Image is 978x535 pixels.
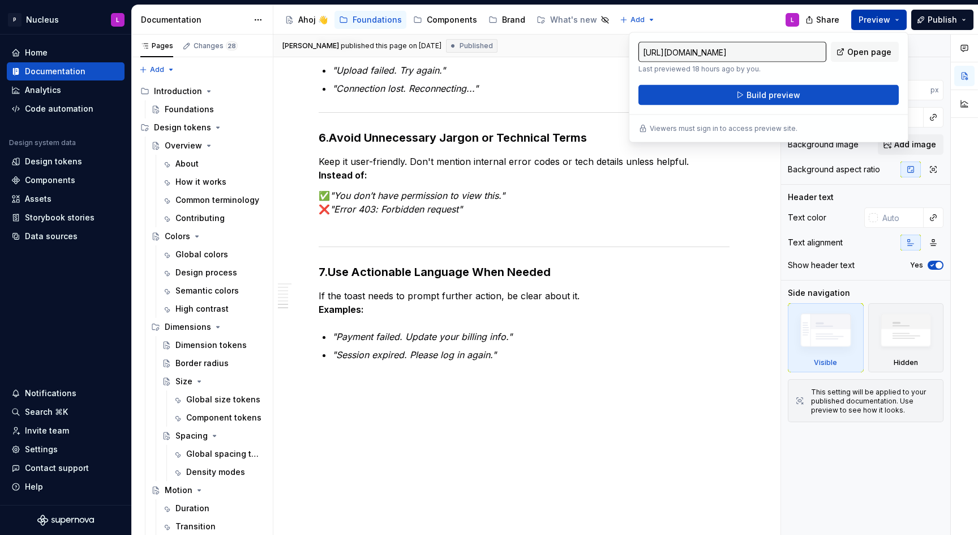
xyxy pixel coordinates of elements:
div: Text color [788,212,826,223]
div: Introduction [154,86,202,97]
em: "Upload failed. Try again." [332,65,445,76]
button: Contact support [7,459,125,477]
div: Nucleus [26,14,59,26]
a: Foundations [147,100,268,118]
div: Data sources [25,231,78,242]
button: Build preview [638,85,899,105]
span: Published [460,41,493,50]
a: Global size tokens [168,390,268,409]
div: Common terminology [175,194,259,206]
a: Settings [7,440,125,458]
button: Help [7,478,125,496]
a: Size [157,372,268,390]
div: Side navigation [788,287,850,299]
a: Foundations [334,11,406,29]
div: About [175,158,199,169]
a: Common terminology [157,191,268,209]
div: L [116,15,119,24]
div: Dimensions [165,321,211,333]
label: Yes [910,261,923,270]
p: Last previewed 18 hours ago by you. [638,65,826,74]
div: Changes [194,41,238,50]
button: Add [136,62,178,78]
strong: Examples: [319,304,364,315]
div: Contact support [25,462,89,474]
div: Dimension tokens [175,339,247,351]
div: Hidden [868,303,944,372]
div: Transition [175,521,216,532]
div: Contributing [175,213,225,224]
a: Component tokens [168,409,268,427]
a: Data sources [7,227,125,245]
div: Header text [788,192,834,203]
div: Global colors [175,249,228,260]
button: Add image [878,134,943,155]
span: Publish [928,14,957,26]
a: Colors [147,227,268,245]
div: Duration [175,503,209,514]
a: Border radius [157,354,268,372]
span: Add [630,15,645,24]
div: How it works [175,176,226,188]
span: Build preview [747,90,800,101]
a: Design tokens [7,152,125,171]
a: Invite team [7,422,125,440]
div: Settings [25,444,58,455]
div: High contrast [175,303,229,315]
div: Assets [25,193,52,205]
div: Ahoj 👋 [298,14,328,26]
a: Dimension tokens [157,336,268,354]
div: Search ⌘K [25,406,68,418]
p: ✅ ❌ [319,189,730,230]
button: Preview [851,10,907,30]
div: Design system data [9,138,76,147]
div: Design tokens [136,118,268,137]
div: Show header text [788,260,855,271]
strong: Avoid Unnecessary Jargon or Technical Terms [329,131,587,145]
div: Invite team [25,425,69,436]
div: Component tokens [186,412,261,423]
input: Auto [878,207,924,228]
em: "You don’t have permission to view this." [330,190,505,201]
em: "Session expired. Please log in again." [332,349,496,360]
a: Assets [7,190,125,208]
div: Storybook stories [25,212,95,223]
a: Analytics [7,81,125,99]
div: Components [427,14,477,26]
div: Dimensions [147,318,268,336]
div: Semantic colors [175,285,239,296]
div: Design tokens [154,122,211,133]
span: Add [150,65,164,74]
span: Preview [859,14,890,26]
div: Overview [165,140,202,151]
div: Border radius [175,358,229,369]
div: Text alignment [788,237,843,248]
div: Size [175,376,192,387]
div: What's new [550,14,597,26]
h3: 6. [319,130,730,146]
a: Components [7,171,125,189]
div: Page tree [280,9,614,31]
a: Contributing [157,209,268,227]
a: Supernova Logo [37,515,94,526]
span: Add image [894,139,936,150]
button: Share [800,10,847,30]
div: Documentation [141,14,248,26]
button: Publish [911,10,973,30]
a: Open page [831,42,899,62]
div: Background aspect ratio [788,164,880,175]
div: Pages [140,41,173,50]
a: Components [409,11,482,29]
div: L [791,15,794,24]
div: Density modes [186,466,245,478]
div: Foundations [165,104,214,115]
button: Notifications [7,384,125,402]
div: published this page on [DATE] [341,41,441,50]
a: Storybook stories [7,209,125,227]
a: Documentation [7,62,125,80]
span: Share [816,14,839,26]
div: Brand [502,14,525,26]
div: Design process [175,267,237,278]
h3: 7. [319,264,730,280]
a: How it works [157,173,268,191]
